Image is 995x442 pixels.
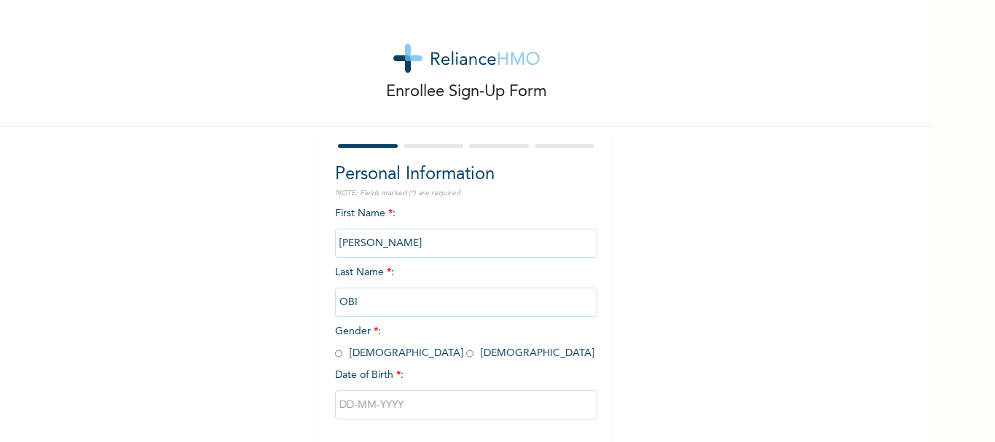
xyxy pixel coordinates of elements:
input: Enter your first name [335,229,597,258]
p: Enrollee Sign-Up Form [386,80,547,104]
span: Gender : [DEMOGRAPHIC_DATA] [DEMOGRAPHIC_DATA] [335,326,594,358]
input: DD-MM-YYYY [335,390,597,419]
h2: Personal Information [335,162,597,188]
img: logo [393,44,540,73]
span: Date of Birth : [335,368,404,383]
p: NOTE: Fields marked (*) are required [335,188,597,199]
span: First Name : [335,208,597,248]
input: Enter your last name [335,288,597,317]
span: Last Name : [335,267,597,307]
